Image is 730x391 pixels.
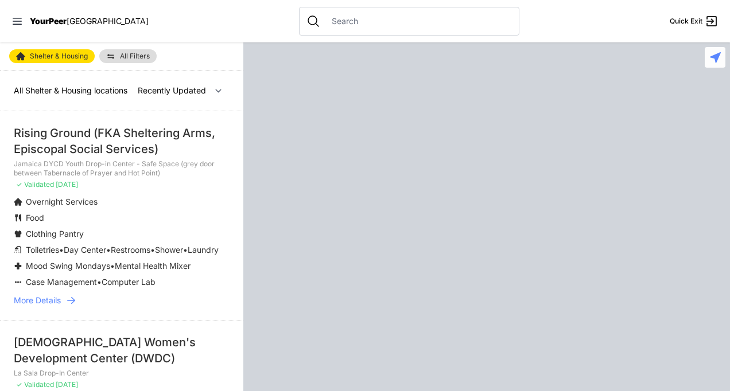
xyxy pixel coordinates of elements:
[16,380,54,389] span: ✓ Validated
[59,245,64,255] span: •
[99,49,157,63] a: All Filters
[26,277,97,287] span: Case Management
[30,18,149,25] a: YourPeer[GEOGRAPHIC_DATA]
[30,53,88,60] span: Shelter & Housing
[14,334,230,366] div: [DEMOGRAPHIC_DATA] Women's Development Center (DWDC)
[30,16,67,26] span: YourPeer
[120,53,150,60] span: All Filters
[110,261,115,271] span: •
[14,125,230,157] div: Rising Ground (FKA Sheltering Arms, Episcopal Social Services)
[64,245,106,255] span: Day Center
[325,15,512,27] input: Search
[26,197,98,206] span: Overnight Services
[97,277,102,287] span: •
[670,14,719,28] a: Quick Exit
[188,245,219,255] span: Laundry
[67,16,149,26] span: [GEOGRAPHIC_DATA]
[115,261,191,271] span: Mental Health Mixer
[14,159,230,178] p: Jamaica DYCD Youth Drop-in Center - Safe Space (grey door between Tabernacle of Prayer and Hot Po...
[56,180,78,189] span: [DATE]
[14,295,230,306] a: More Details
[16,180,54,189] span: ✓ Validated
[106,245,111,255] span: •
[26,245,59,255] span: Toiletries
[670,17,702,26] span: Quick Exit
[9,49,95,63] a: Shelter & Housing
[26,261,110,271] span: Mood Swing Mondays
[150,245,155,255] span: •
[111,245,150,255] span: Restrooms
[183,245,188,255] span: •
[26,229,84,238] span: Clothing Pantry
[14,85,127,95] span: All Shelter & Housing locations
[155,245,183,255] span: Shower
[56,380,78,389] span: [DATE]
[14,369,230,378] p: La Sala Drop-In Center
[26,213,44,222] span: Food
[102,277,156,287] span: Computer Lab
[14,295,61,306] span: More Details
